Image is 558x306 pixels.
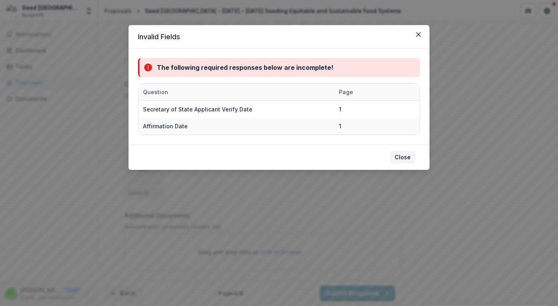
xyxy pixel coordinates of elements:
div: Question [138,88,173,96]
button: Close [390,151,415,164]
div: The following required responses below are incomplete! [157,63,333,72]
div: 1 [339,105,341,113]
div: Page [334,84,373,100]
div: Secretary of State Applicant Verify Date [143,105,252,113]
div: 1 [339,122,341,130]
div: Affirmation Date [143,122,188,130]
button: Close [412,28,425,41]
div: Question [138,84,334,100]
header: Invalid Fields [129,25,429,49]
div: Page [334,88,358,96]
